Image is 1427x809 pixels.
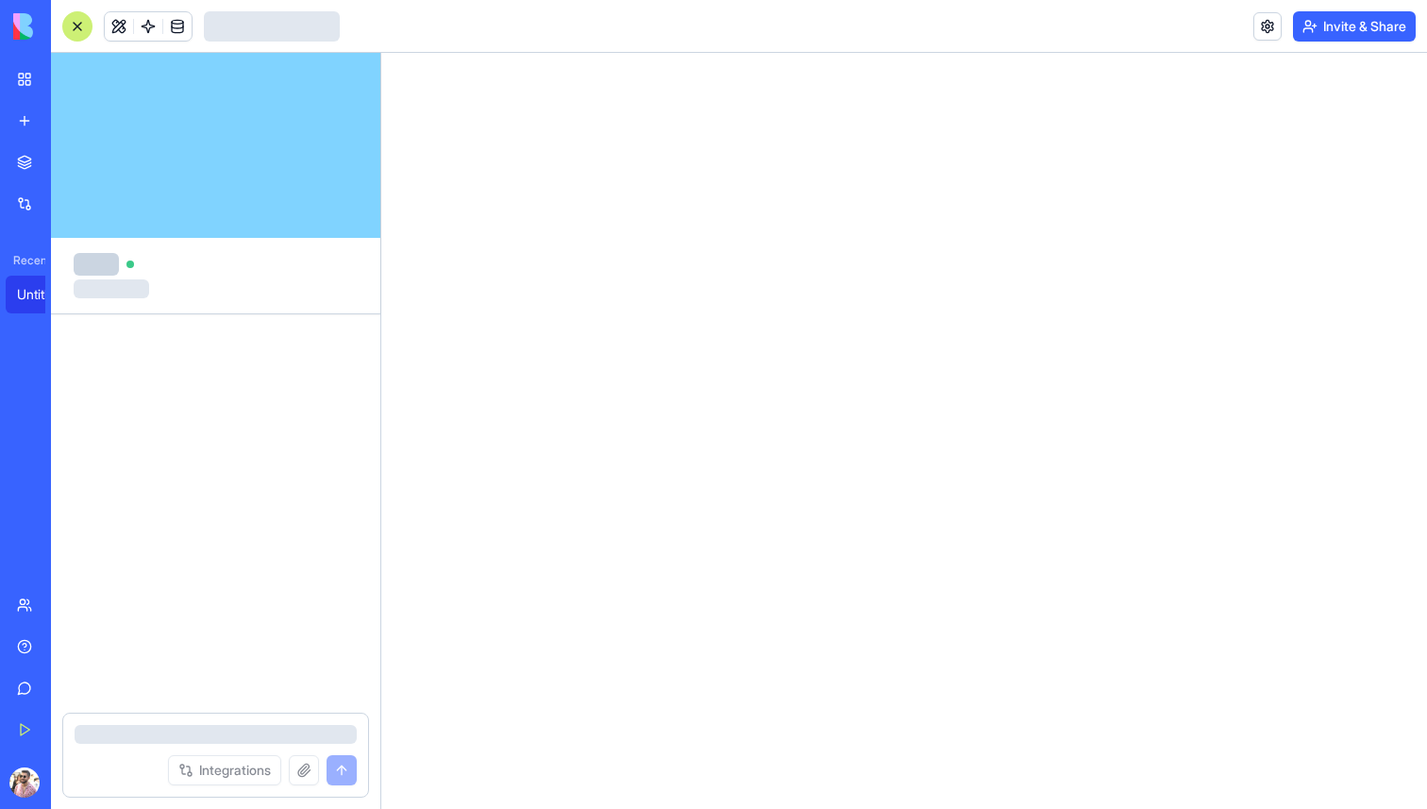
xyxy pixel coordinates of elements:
a: Untitled App [6,276,81,313]
span: Recent [6,253,45,268]
img: ACg8ocL_Q_N90vswveGfffDZIZl8kfyOQL45eDwNPxAhkOeD3j4X8V3ZsQ=s96-c [9,767,40,798]
button: Invite & Share [1293,11,1416,42]
img: logo [13,13,130,40]
div: Untitled App [17,285,70,304]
